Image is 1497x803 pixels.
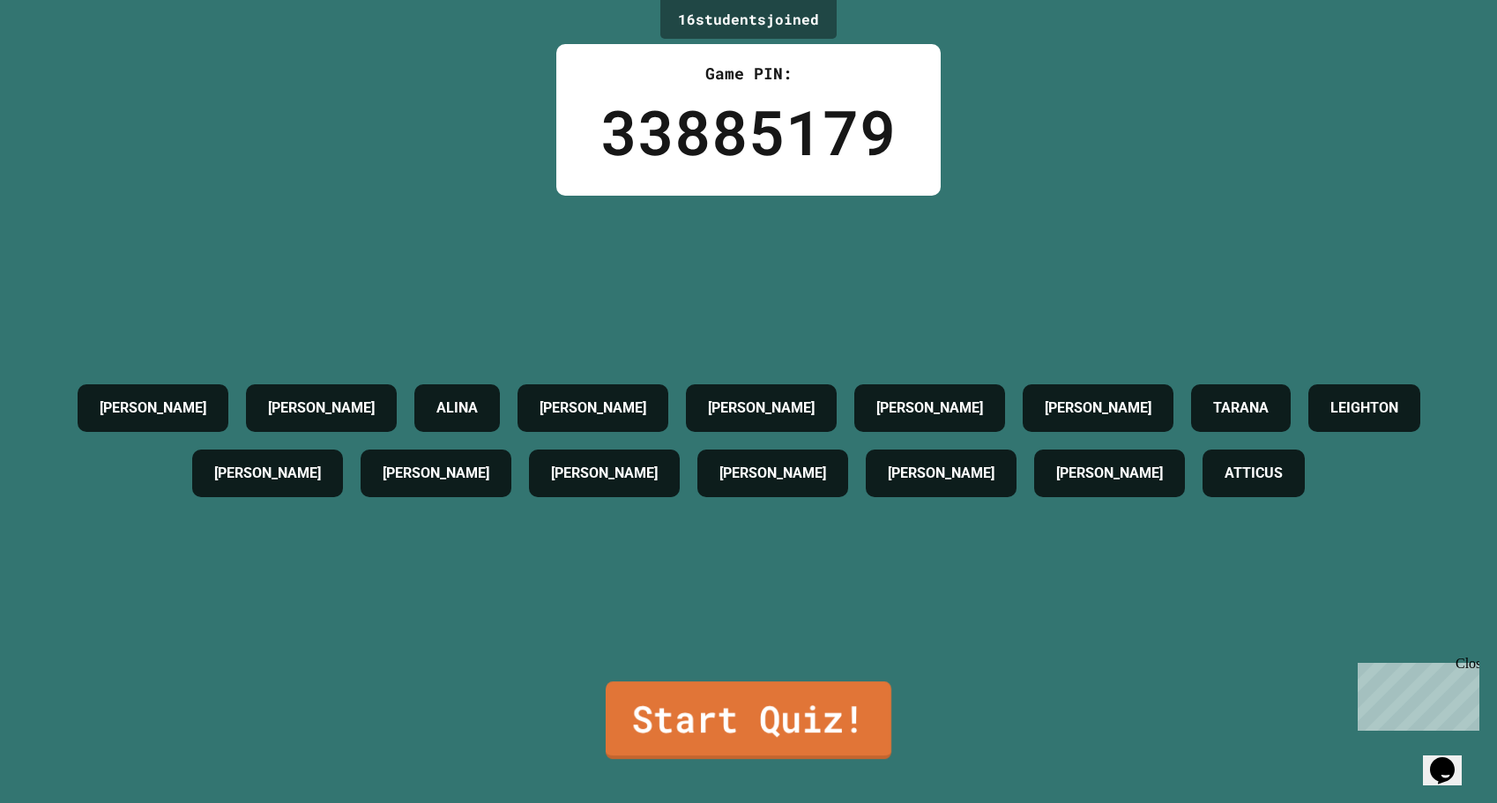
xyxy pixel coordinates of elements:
h4: [PERSON_NAME] [719,463,826,484]
iframe: chat widget [1351,656,1479,731]
h4: ALINA [436,398,478,419]
h4: ATTICUS [1225,463,1283,484]
h4: [PERSON_NAME] [214,463,321,484]
h4: [PERSON_NAME] [383,463,489,484]
div: 33885179 [600,86,897,178]
div: Chat with us now!Close [7,7,122,112]
h4: [PERSON_NAME] [708,398,815,419]
h4: LEIGHTON [1330,398,1398,419]
h4: [PERSON_NAME] [268,398,375,419]
h4: [PERSON_NAME] [888,463,994,484]
h4: [PERSON_NAME] [540,398,646,419]
h4: TARANA [1213,398,1269,419]
div: Game PIN: [600,62,897,86]
h4: [PERSON_NAME] [876,398,983,419]
h4: [PERSON_NAME] [1045,398,1151,419]
iframe: chat widget [1423,732,1479,785]
a: Start Quiz! [606,681,891,759]
h4: [PERSON_NAME] [551,463,658,484]
h4: [PERSON_NAME] [1056,463,1163,484]
h4: [PERSON_NAME] [100,398,206,419]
